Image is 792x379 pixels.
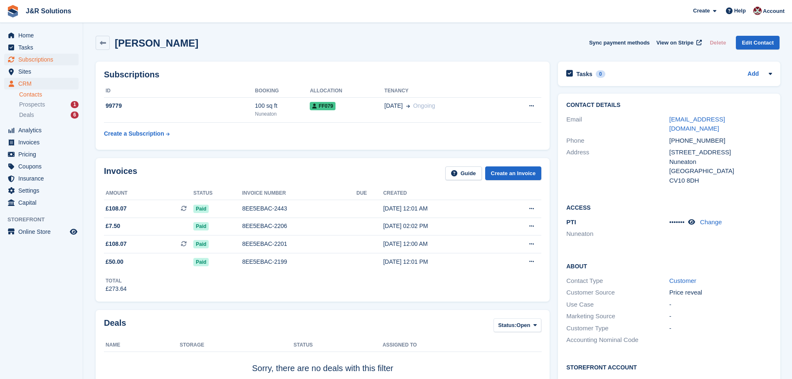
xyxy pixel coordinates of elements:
span: Open [516,321,530,329]
th: Booking [255,84,310,98]
div: 99779 [104,102,255,110]
div: 100 sq ft [255,102,310,110]
a: [EMAIL_ADDRESS][DOMAIN_NAME] [669,116,725,132]
span: £108.07 [106,240,127,248]
span: Pricing [18,149,68,160]
a: Change [700,218,722,225]
img: Julie Morgan [753,7,762,15]
a: Prospects 1 [19,100,79,109]
div: [GEOGRAPHIC_DATA] [669,166,772,176]
a: menu [4,54,79,65]
a: menu [4,173,79,184]
a: menu [4,185,79,196]
th: Status [294,339,382,352]
a: menu [4,197,79,208]
a: Contacts [19,91,79,99]
span: View on Stripe [656,39,693,47]
th: Storage [180,339,294,352]
span: Account [763,7,785,15]
a: Customer [669,277,696,284]
li: Nuneaton [566,229,669,239]
a: menu [4,124,79,136]
div: [STREET_ADDRESS] [669,148,772,157]
div: £273.64 [106,285,127,293]
div: - [669,312,772,321]
h2: Access [566,203,772,211]
span: Insurance [18,173,68,184]
div: Total [106,277,127,285]
div: 0 [596,70,605,78]
div: [DATE] 12:01 PM [383,258,497,266]
button: Status: Open [493,318,541,332]
a: Add [748,69,759,79]
div: Contact Type [566,276,669,286]
div: 8EE5EBAC-2201 [242,240,356,248]
span: Sorry, there are no deals with this filter [252,364,393,373]
div: Customer Type [566,324,669,333]
a: menu [4,66,79,77]
span: £50.00 [106,258,123,266]
a: View on Stripe [653,36,703,50]
h2: Subscriptions [104,70,541,79]
a: Create an Invoice [485,166,542,180]
th: Created [383,187,497,200]
h2: Invoices [104,166,137,180]
span: Analytics [18,124,68,136]
h2: About [566,262,772,270]
a: J&R Solutions [22,4,74,18]
a: Create a Subscription [104,126,170,141]
h2: Storefront Account [566,363,772,371]
th: Invoice number [242,187,356,200]
div: [PHONE_NUMBER] [669,136,772,146]
span: Invoices [18,136,68,148]
a: Deals 6 [19,111,79,119]
span: Help [734,7,746,15]
th: Name [104,339,180,352]
a: menu [4,226,79,238]
div: 1 [71,101,79,108]
h2: [PERSON_NAME] [115,37,198,49]
div: CV10 8DH [669,176,772,186]
div: 6 [71,111,79,119]
h2: Contact Details [566,102,772,109]
h2: Tasks [576,70,592,78]
span: Coupons [18,161,68,172]
div: [DATE] 02:02 PM [383,222,497,230]
div: Customer Source [566,288,669,297]
a: menu [4,30,79,41]
a: menu [4,42,79,53]
th: Assigned to [382,339,541,352]
a: Preview store [69,227,79,237]
span: Paid [193,240,209,248]
th: Allocation [310,84,384,98]
span: Capital [18,197,68,208]
div: Accounting Nominal Code [566,335,669,345]
div: Price reveal [669,288,772,297]
div: [DATE] 12:01 AM [383,204,497,213]
span: £7.50 [106,222,120,230]
a: menu [4,161,79,172]
div: Nuneaton [669,157,772,167]
span: £108.07 [106,204,127,213]
th: ID [104,84,255,98]
h2: Deals [104,318,126,334]
div: 8EE5EBAC-2206 [242,222,356,230]
div: Phone [566,136,669,146]
span: FF079 [310,102,336,110]
img: stora-icon-8386f47178a22dfd0bd8f6a31ec36ba5ce8667c1dd55bd0f319d3a0aa187defe.svg [7,5,19,17]
div: Nuneaton [255,110,310,118]
th: Amount [104,187,193,200]
span: Settings [18,185,68,196]
span: Sites [18,66,68,77]
div: 8EE5EBAC-2443 [242,204,356,213]
span: Paid [193,258,209,266]
span: Prospects [19,101,45,109]
a: Guide [445,166,482,180]
span: Storefront [7,216,83,224]
th: Tenancy [385,84,501,98]
div: Email [566,115,669,134]
th: Status [193,187,242,200]
div: - [669,324,772,333]
a: menu [4,136,79,148]
a: Edit Contact [736,36,780,50]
